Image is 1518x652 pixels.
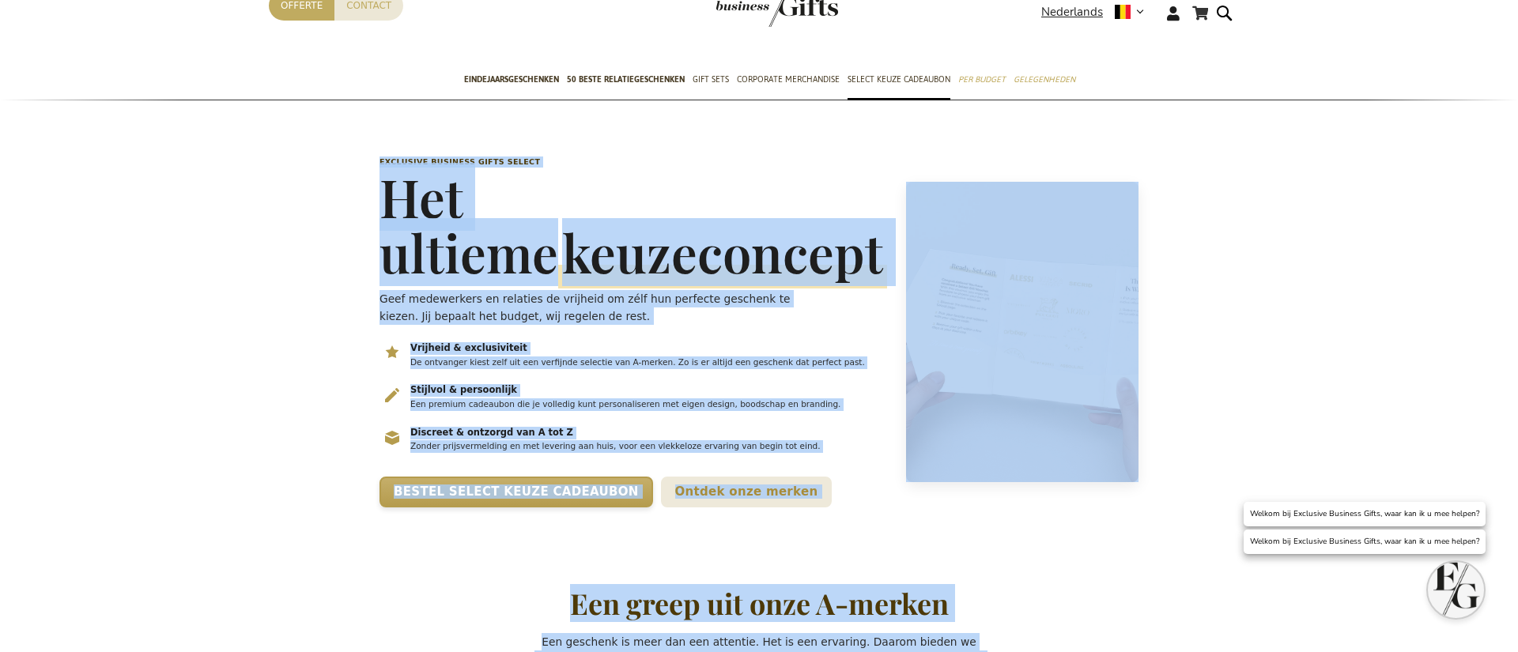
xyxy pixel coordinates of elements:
span: Corporate Merchandise [737,71,840,88]
h3: Stijlvol & persoonlijk [410,384,885,397]
header: Select keuzeconcept [372,117,1146,548]
span: 50 beste relatiegeschenken [567,71,685,88]
span: Gelegenheden [1014,71,1075,88]
p: Geef medewerkers en relaties de vrijheid om zélf hun perfecte geschenk te kiezen. Jij bepaalt het... [379,290,829,325]
span: keuzeconcept [558,218,887,288]
p: De ontvanger kiest zelf uit een verfijnde selectie van A-merken. Zo is er altijd een geschenk dat... [410,356,885,369]
h3: Vrijheid & exclusiviteit [410,342,885,355]
p: Zonder prijsvermelding en met levering aan huis, voor een vlekkeloze ervaring van begin tot eind. [410,440,885,453]
h1: Het ultieme [379,169,887,280]
h2: Een greep uit onze A-merken [570,588,949,620]
p: Exclusive Business Gifts Select [379,156,887,168]
a: Bestel Select Keuze Cadeaubon [379,477,653,507]
div: Nederlands [1041,3,1154,21]
img: Select geschenkconcept – medewerkers kiezen hun eigen cadeauvoucher [906,182,1138,482]
span: Per Budget [958,71,1006,88]
p: Een premium cadeaubon die je volledig kunt personaliseren met eigen design, boodschap en branding. [410,398,885,411]
a: Ontdek onze merken [661,477,833,507]
h3: Discreet & ontzorgd van A tot Z [410,427,885,439]
span: Eindejaarsgeschenken [464,71,559,88]
span: Gift Sets [693,71,729,88]
ul: Belangrijkste voordelen [379,341,887,462]
span: Select Keuze Cadeaubon [848,71,950,88]
span: Nederlands [1041,3,1103,21]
